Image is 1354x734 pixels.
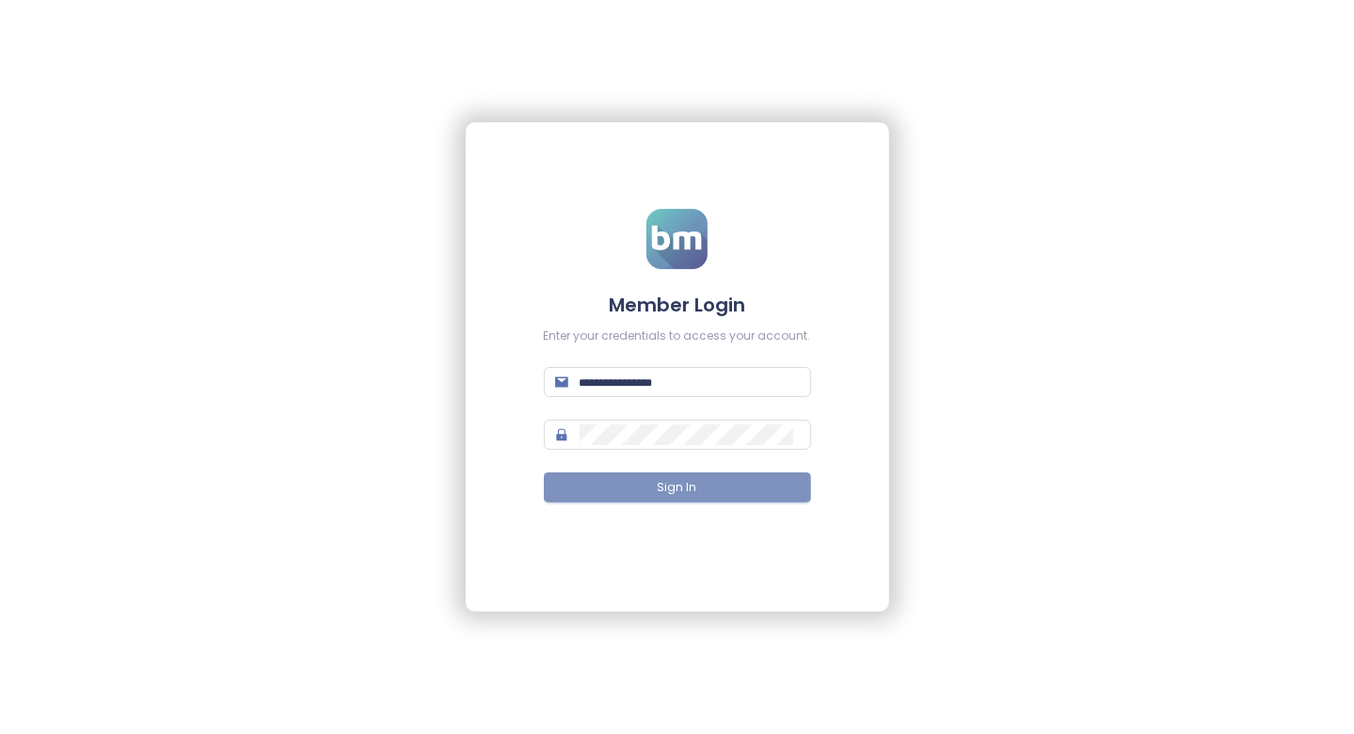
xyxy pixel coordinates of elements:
span: Sign In [658,479,697,497]
h4: Member Login [544,292,811,318]
button: Sign In [544,472,811,503]
span: mail [555,375,568,389]
img: logo [646,209,708,269]
span: lock [555,428,568,441]
div: Enter your credentials to access your account. [544,327,811,345]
